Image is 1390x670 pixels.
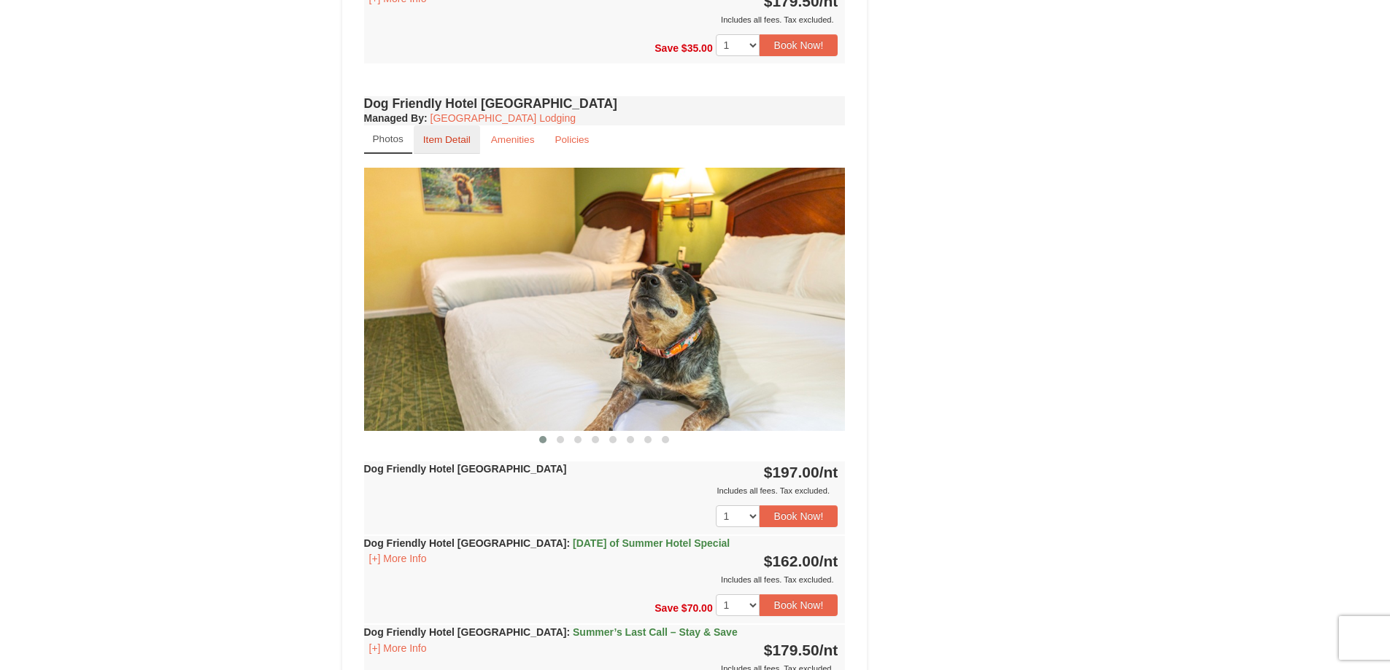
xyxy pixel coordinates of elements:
strong: Dog Friendly Hotel [GEOGRAPHIC_DATA] [364,626,738,638]
span: : [566,537,570,549]
a: Item Detail [414,125,480,154]
small: Policies [555,134,589,145]
span: $70.00 [682,602,713,614]
button: Book Now! [760,505,838,527]
span: $179.50 [764,642,819,658]
span: [DATE] of Summer Hotel Special [573,537,730,549]
a: [GEOGRAPHIC_DATA] Lodging [430,112,576,124]
span: /nt [819,464,838,480]
strong: $197.00 [764,464,838,480]
small: Photos [373,133,404,144]
span: Managed By [364,112,424,124]
small: Item Detail [423,134,471,145]
a: Policies [545,125,598,154]
a: Amenities [482,125,544,154]
span: /nt [819,642,838,658]
span: /nt [819,553,838,569]
span: $35.00 [682,42,713,53]
strong: Dog Friendly Hotel [GEOGRAPHIC_DATA] [364,537,730,549]
span: $162.00 [764,553,819,569]
small: Amenities [491,134,535,145]
a: Photos [364,125,412,154]
h4: Dog Friendly Hotel [GEOGRAPHIC_DATA] [364,96,846,111]
div: Includes all fees. Tax excluded. [364,12,838,27]
strong: Dog Friendly Hotel [GEOGRAPHIC_DATA] [364,463,567,475]
span: Save [655,42,679,53]
button: [+] More Info [364,550,432,566]
strong: : [364,112,428,124]
button: Book Now! [760,594,838,616]
div: Includes all fees. Tax excluded. [364,483,838,498]
span: : [566,626,570,638]
button: Book Now! [760,34,838,56]
button: [+] More Info [364,640,432,656]
span: Summer’s Last Call – Stay & Save [573,626,738,638]
span: Save [655,602,679,614]
div: Includes all fees. Tax excluded. [364,572,838,587]
img: 18876286-336-12a840d7.jpg [364,168,846,431]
